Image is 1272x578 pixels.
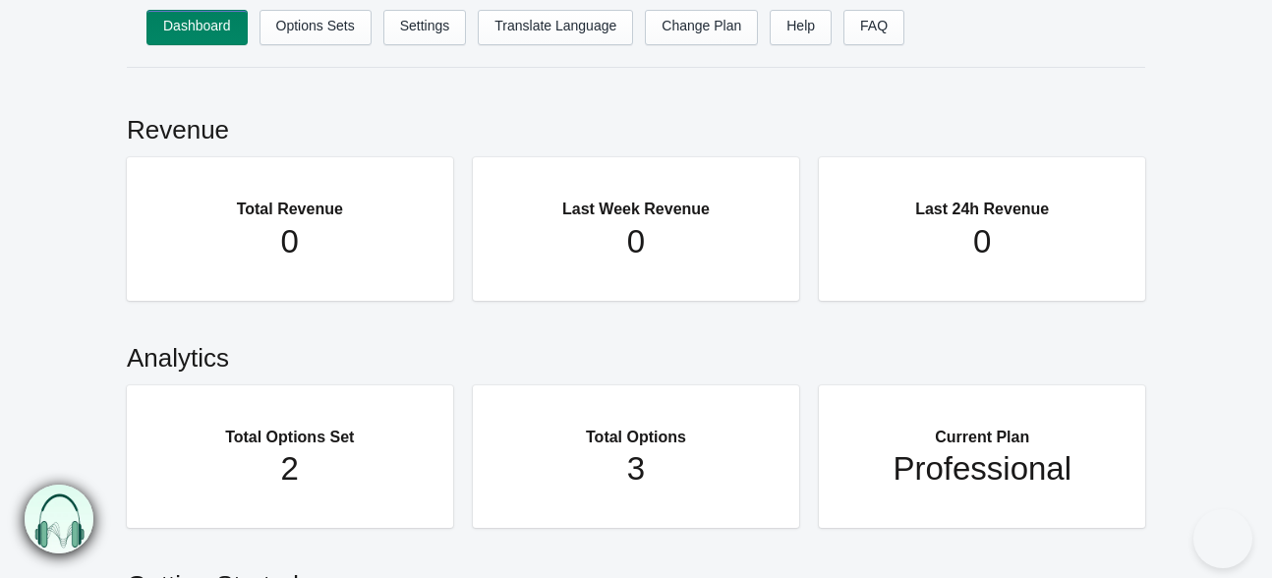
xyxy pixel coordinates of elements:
h1: 0 [166,222,414,261]
h2: Revenue [127,92,1145,157]
h2: Current Plan [858,405,1106,450]
iframe: Toggle Customer Support [1193,509,1252,568]
img: bxm.png [25,484,94,553]
a: Translate Language [478,10,633,45]
a: FAQ [843,10,904,45]
a: Change Plan [645,10,758,45]
h2: Total Options Set [166,405,414,450]
h1: Professional [858,449,1106,489]
h2: Total Options [512,405,760,450]
h1: 0 [858,222,1106,261]
h2: Total Revenue [166,177,414,222]
h2: Last 24h Revenue [858,177,1106,222]
a: Help [770,10,832,45]
a: Settings [383,10,467,45]
h1: 0 [512,222,760,261]
h2: Last Week Revenue [512,177,760,222]
a: Options Sets [260,10,372,45]
h1: 2 [166,449,414,489]
a: Dashboard [146,10,248,45]
h2: Analytics [127,320,1145,385]
h1: 3 [512,449,760,489]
